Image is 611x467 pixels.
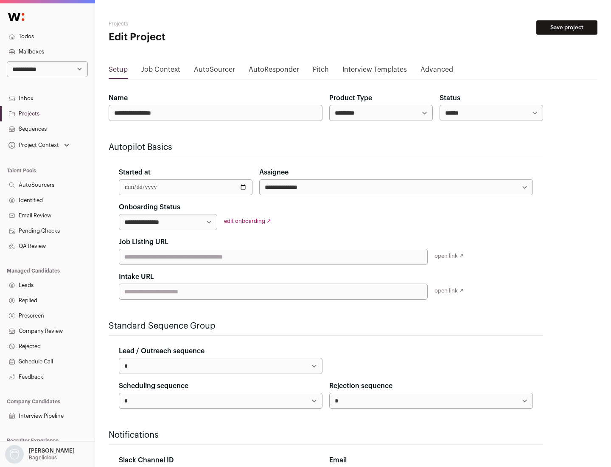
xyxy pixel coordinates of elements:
[119,237,168,247] label: Job Listing URL
[313,65,329,78] a: Pitch
[3,445,76,464] button: Open dropdown
[420,65,453,78] a: Advanced
[141,65,180,78] a: Job Context
[109,429,543,441] h2: Notifications
[7,139,71,151] button: Open dropdown
[440,93,460,103] label: Status
[3,8,29,25] img: Wellfound
[329,381,392,391] label: Rejection sequence
[109,320,543,332] h2: Standard Sequence Group
[5,445,24,464] img: nopic.png
[249,65,299,78] a: AutoResponder
[119,346,205,356] label: Lead / Outreach sequence
[109,141,543,153] h2: Autopilot Basics
[7,142,59,149] div: Project Context
[119,272,154,282] label: Intake URL
[119,202,180,212] label: Onboarding Status
[224,218,271,224] a: edit onboarding ↗
[342,65,407,78] a: Interview Templates
[329,455,533,465] div: Email
[259,167,289,177] label: Assignee
[109,31,272,44] h1: Edit Project
[29,454,57,461] p: Bagelicious
[536,20,597,35] button: Save project
[109,93,128,103] label: Name
[109,65,128,78] a: Setup
[194,65,235,78] a: AutoSourcer
[329,93,372,103] label: Product Type
[119,455,174,465] label: Slack Channel ID
[29,447,75,454] p: [PERSON_NAME]
[119,381,188,391] label: Scheduling sequence
[119,167,151,177] label: Started at
[109,20,272,27] h2: Projects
